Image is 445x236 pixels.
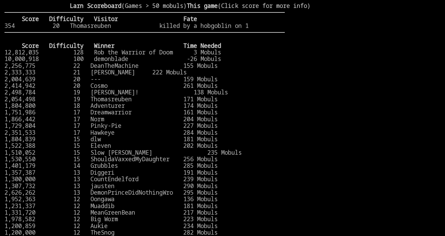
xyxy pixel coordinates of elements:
[4,135,218,143] a: 1,804,839 15 dlw 181 Mobuls
[4,48,221,56] a: 12,812,035 128 Rob the Warrior of Doom 3 Mobuls
[4,102,218,110] a: 1,804,800 18 Adventurer 174 Mobuls
[4,95,218,103] a: 2,054,498 19 Thomasreuben 171 Mobuls
[4,108,218,116] a: 1,751,986 17 Dreamwarrior 161 Mobuls
[4,2,285,224] larn: (Games > 50 mobuls) (Click score for more info) Click on a score for more information ---- Reload...
[4,122,218,130] a: 1,729,804 17 Pinky-Pie 227 Mobuls
[4,22,249,30] a: 354 20 Thomasreuben killed by a hobgoblin on 1
[4,188,218,196] a: 2,626,262 13 DemonPrinceDidNothingWro 295 Mobuls
[187,2,218,10] b: This game
[4,208,218,216] a: 1,331,720 12 MeanGreenBean 217 Mobuls
[4,168,218,176] a: 1,357,387 13 Diggeri 191 Mobuls
[22,15,197,23] b: Score Difficulty Visitor Fate
[4,195,218,203] a: 1,952,363 12 Oongawa 136 Mobuls
[4,155,218,163] a: 1,530,550 15 ShouldaVaxxedMyDaughter 256 Mobuls
[4,68,187,76] a: 2,333,333 21 [PERSON_NAME] 222 Mobuls
[4,222,218,230] a: 1,200,859 12 Aukie 234 Mobuls
[4,202,218,210] a: 1,231,337 12 Muaddib 181 Mobuls
[4,162,218,170] a: 1,401,179 14 Grubbles 285 Mobuls
[4,55,221,63] a: 10,000,918 100 demonblade -26 Mobuls
[4,182,218,190] a: 1,307,732 13 jausten 290 Mobuls
[4,115,218,123] a: 1,866,442 17 Norm 204 Mobuls
[4,129,218,136] a: 2,351,533 17 Hawkeye 284 Mobuls
[70,2,121,10] b: Larn Scoreboard
[22,42,221,50] b: Score Difficulty Winner Time Needed
[4,82,218,90] a: 2,414,942 20 Cosmo 261 Mobuls
[4,62,218,70] a: 2,256,775 22 DeanTheMachine 155 Mobuls
[4,88,228,96] a: 2,498,784 19 [PERSON_NAME]! 138 Mobuls
[4,142,218,150] a: 1,522,388 15 Eleven 202 Mobuls
[4,175,218,183] a: 1,300,000 13 CountEndelford 239 Mobuls
[4,148,242,156] a: 1,510,052 15 Slow [PERSON_NAME] 235 Mobuls
[4,215,218,223] a: 1,978,582 12 Big Worm 223 Mobuls
[4,75,218,83] a: 2,004,639 20 --- 159 Mobuls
